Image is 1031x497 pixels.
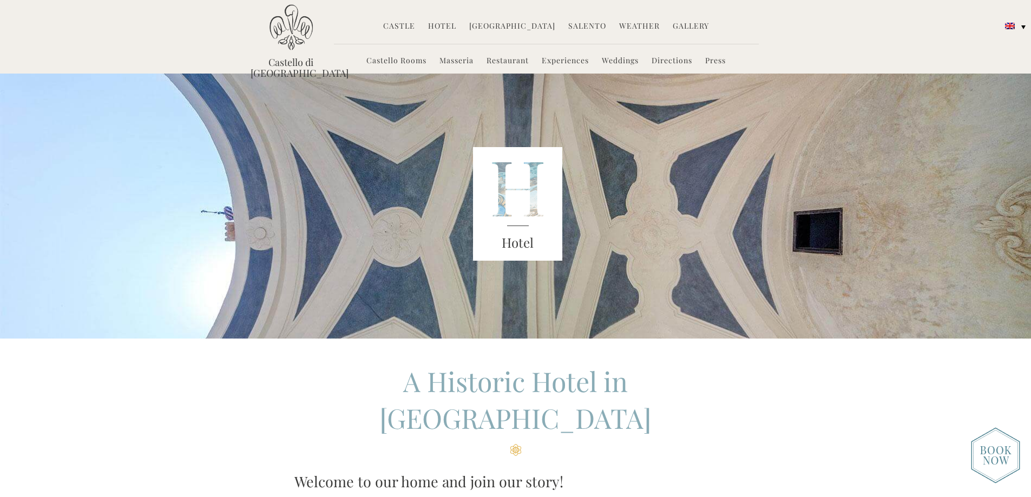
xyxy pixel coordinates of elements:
a: Masseria [439,55,474,68]
a: [GEOGRAPHIC_DATA] [469,21,555,33]
a: Press [705,55,726,68]
a: Castello Rooms [366,55,426,68]
img: new-booknow.png [971,427,1020,483]
a: Weather [619,21,660,33]
h3: Welcome to our home and join our story! [294,471,737,492]
a: Directions [652,55,692,68]
img: castello_header_block.png [473,147,563,261]
a: Hotel [428,21,456,33]
a: Salento [568,21,606,33]
h2: A Historic Hotel in [GEOGRAPHIC_DATA] [294,363,737,456]
img: Castello di Ugento [270,4,313,50]
a: Experiences [542,55,589,68]
img: English [1005,23,1015,29]
h3: Hotel [473,233,563,253]
a: Weddings [602,55,639,68]
a: Castello di [GEOGRAPHIC_DATA] [251,57,332,78]
a: Restaurant [487,55,529,68]
a: Gallery [673,21,709,33]
a: Castle [383,21,415,33]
